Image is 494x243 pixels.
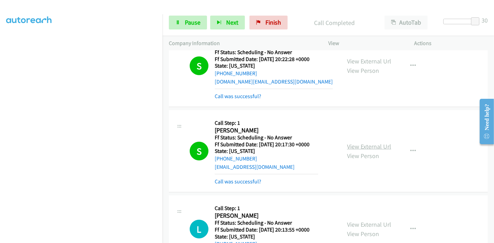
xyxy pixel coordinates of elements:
[347,57,391,65] a: View External Url
[215,219,318,226] h5: Ff Status: Scheduling - No Answer
[190,57,208,75] h1: S
[215,134,318,141] h5: Ff Status: Scheduling - No Answer
[215,178,261,185] a: Call was successful?
[215,49,333,56] h5: Ff Status: Scheduling - No Answer
[215,233,318,240] h5: State: [US_STATE]
[226,18,238,26] span: Next
[215,127,318,134] h2: [PERSON_NAME]
[190,220,208,238] h1: L
[249,16,288,29] a: Finish
[215,164,295,170] a: [EMAIL_ADDRESS][DOMAIN_NAME]
[297,18,372,27] p: Call Completed
[215,141,318,148] h5: Ff Submitted Date: [DATE] 20:17:30 +0000
[347,230,379,238] a: View Person
[414,39,488,47] p: Actions
[215,212,318,220] h2: [PERSON_NAME]
[347,220,391,228] a: View External Url
[210,16,245,29] button: Next
[347,142,391,150] a: View External Url
[169,39,316,47] p: Company Information
[215,62,333,69] h5: State: [US_STATE]
[169,16,207,29] a: Pause
[265,18,281,26] span: Finish
[215,226,318,233] h5: Ff Submitted Date: [DATE] 20:13:55 +0000
[481,16,488,25] div: 30
[190,220,208,238] div: The call is yet to be attempted
[215,56,333,63] h5: Ff Submitted Date: [DATE] 20:22:28 +0000
[215,148,318,155] h5: State: [US_STATE]
[215,70,257,77] a: [PHONE_NUMBER]
[215,120,318,127] h5: Call Step: 1
[215,78,333,85] a: [DOMAIN_NAME][EMAIL_ADDRESS][DOMAIN_NAME]
[215,155,257,162] a: [PHONE_NUMBER]
[385,16,428,29] button: AutoTab
[185,18,200,26] span: Pause
[347,152,379,160] a: View Person
[190,142,208,160] h1: S
[215,93,261,99] a: Call was successful?
[474,94,494,149] iframe: Resource Center
[328,39,402,47] p: View
[347,67,379,75] a: View Person
[215,205,318,212] h5: Call Step: 1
